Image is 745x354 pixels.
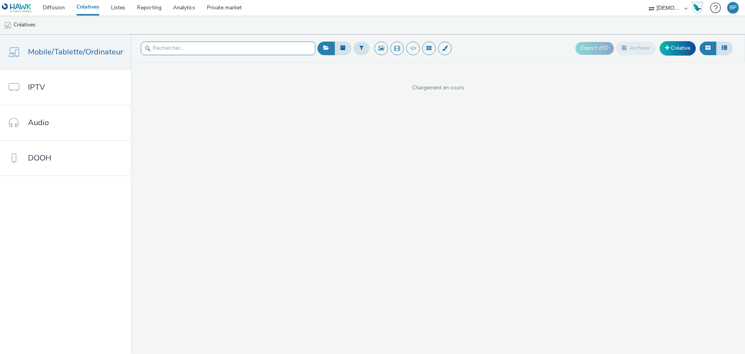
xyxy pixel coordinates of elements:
span: DOOH [28,152,51,164]
div: BP [729,2,736,14]
a: Créative [660,41,696,55]
span: IPTV [28,82,45,93]
button: Grille [700,42,716,55]
span: Mobile/Tablette/Ordinateur [28,46,123,58]
input: Rechercher... [141,42,315,55]
img: mobile [4,21,12,29]
img: Hawk Academy [691,2,703,14]
button: Archiver [616,42,656,55]
span: Chargement en cours [131,84,745,92]
span: Audio [28,117,49,128]
button: Liste [716,42,733,55]
button: Export d'ID [575,42,614,54]
a: Hawk Academy [691,2,706,14]
img: undefined Logo [2,3,32,13]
